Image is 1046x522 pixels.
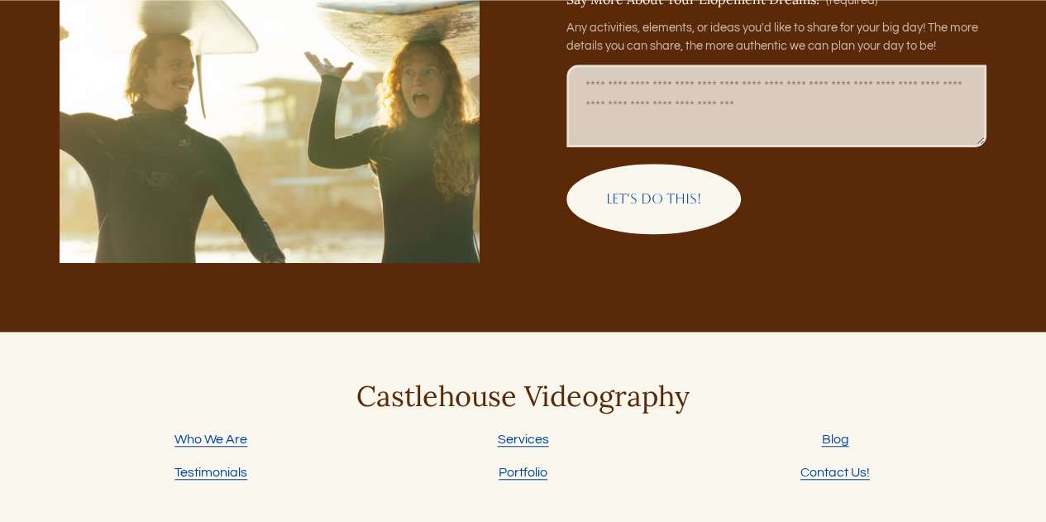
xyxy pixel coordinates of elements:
a: Testimonials [174,462,247,482]
h3: Castlehouse Videography [60,380,986,412]
button: Let's do this! [566,164,741,234]
a: Who We Are [174,429,247,449]
a: Services [497,429,548,449]
a: Contact Us! [800,462,870,482]
a: Blog [821,429,848,449]
p: Any activities, elements, or ideas you'd like to share for your big day! The more details you can... [566,13,986,61]
a: Portfolio [499,462,547,482]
